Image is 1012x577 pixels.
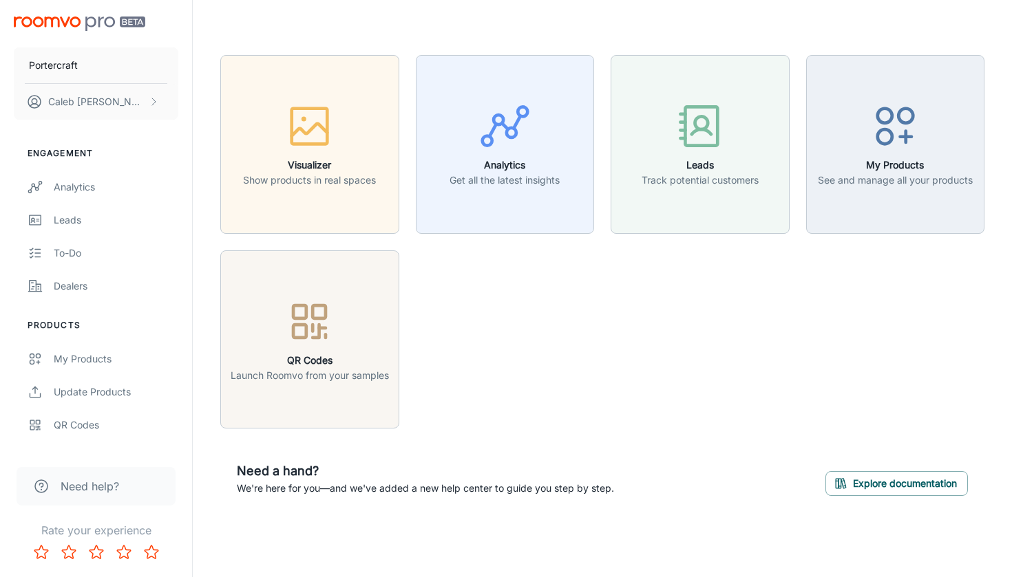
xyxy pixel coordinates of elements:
[54,213,178,228] div: Leads
[243,173,376,188] p: Show products in real spaces
[220,331,399,345] a: QR CodesLaunch Roomvo from your samples
[806,136,985,150] a: My ProductsSee and manage all your products
[54,246,178,261] div: To-do
[54,351,178,367] div: My Products
[14,17,145,31] img: Roomvo PRO Beta
[806,55,985,234] button: My ProductsSee and manage all your products
[642,173,759,188] p: Track potential customers
[220,250,399,429] button: QR CodesLaunch Roomvo from your samples
[825,471,968,496] button: Explore documentation
[642,157,759,173] h6: Leads
[110,538,138,566] button: Rate 4 star
[54,384,178,400] div: Update Products
[29,58,78,73] p: Portercraft
[54,417,178,433] div: QR Codes
[611,55,790,234] button: LeadsTrack potential customers
[416,55,595,234] button: AnalyticsGet all the latest insights
[14,84,178,120] button: Caleb [PERSON_NAME]
[231,353,389,368] h6: QR Codes
[818,173,973,188] p: See and manage all your products
[138,538,165,566] button: Rate 5 star
[55,538,83,566] button: Rate 2 star
[450,157,560,173] h6: Analytics
[237,481,614,496] p: We're here for you—and we've added a new help center to guide you step by step.
[220,55,399,234] button: VisualizerShow products in real spaces
[237,461,614,481] h6: Need a hand?
[48,94,145,109] p: Caleb [PERSON_NAME]
[416,136,595,150] a: AnalyticsGet all the latest insights
[61,478,119,494] span: Need help?
[54,179,178,195] div: Analytics
[231,368,389,383] p: Launch Roomvo from your samples
[14,47,178,83] button: Portercraft
[818,157,973,173] h6: My Products
[243,157,376,173] h6: Visualizer
[450,173,560,188] p: Get all the latest insights
[611,136,790,150] a: LeadsTrack potential customers
[83,538,110,566] button: Rate 3 star
[11,522,181,538] p: Rate your experience
[28,538,55,566] button: Rate 1 star
[54,279,178,294] div: Dealers
[825,475,968,489] a: Explore documentation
